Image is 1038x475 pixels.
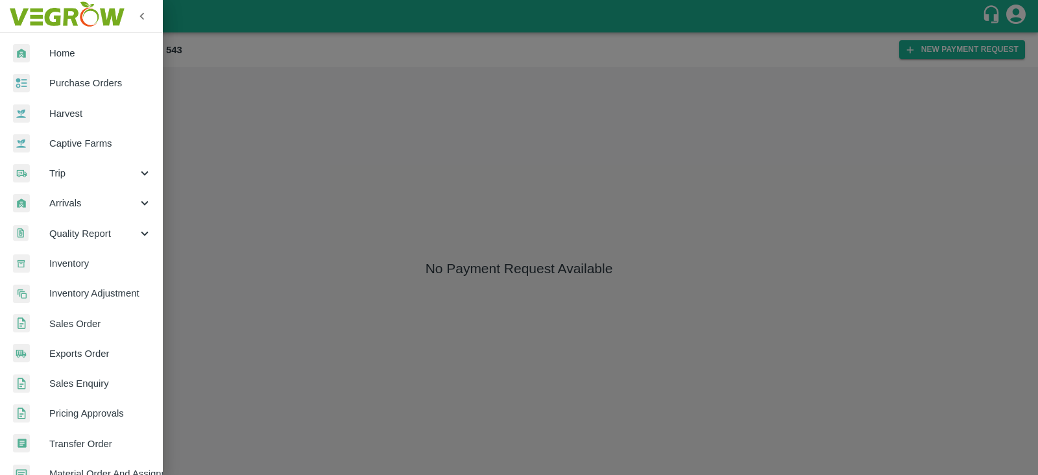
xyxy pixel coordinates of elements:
img: whArrival [13,194,30,213]
img: harvest [13,134,30,153]
span: Arrivals [49,196,138,210]
img: qualityReport [13,225,29,241]
span: Home [49,46,152,60]
span: Trip [49,166,138,180]
span: Inventory [49,256,152,271]
img: harvest [13,104,30,123]
span: Sales Enquiry [49,376,152,391]
span: Exports Order [49,347,152,361]
span: Transfer Order [49,437,152,451]
span: Captive Farms [49,136,152,151]
img: sales [13,314,30,333]
span: Quality Report [49,226,138,241]
img: inventory [13,284,30,303]
img: whTransfer [13,434,30,453]
img: sales [13,404,30,423]
img: whInventory [13,254,30,273]
img: sales [13,374,30,393]
span: Pricing Approvals [49,406,152,420]
img: whArrival [13,44,30,63]
span: Purchase Orders [49,76,152,90]
span: Sales Order [49,317,152,331]
img: delivery [13,164,30,183]
span: Harvest [49,106,152,121]
span: Inventory Adjustment [49,286,152,300]
img: reciept [13,74,30,93]
img: shipments [13,344,30,363]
